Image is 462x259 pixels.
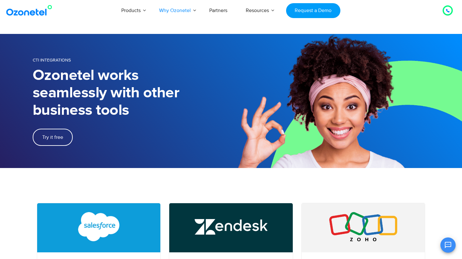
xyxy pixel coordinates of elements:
[42,135,63,140] span: Try it free
[33,129,73,146] a: Try it free
[33,67,231,119] h1: Ozonetel works seamlessly with other business tools
[195,212,267,241] img: Zendesk Call Center Integration
[33,57,71,63] span: CTI Integrations
[63,212,135,241] img: Salesforce CTI Integration with Call Center Software
[286,3,340,18] a: Request a Demo
[440,237,456,253] button: Open chat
